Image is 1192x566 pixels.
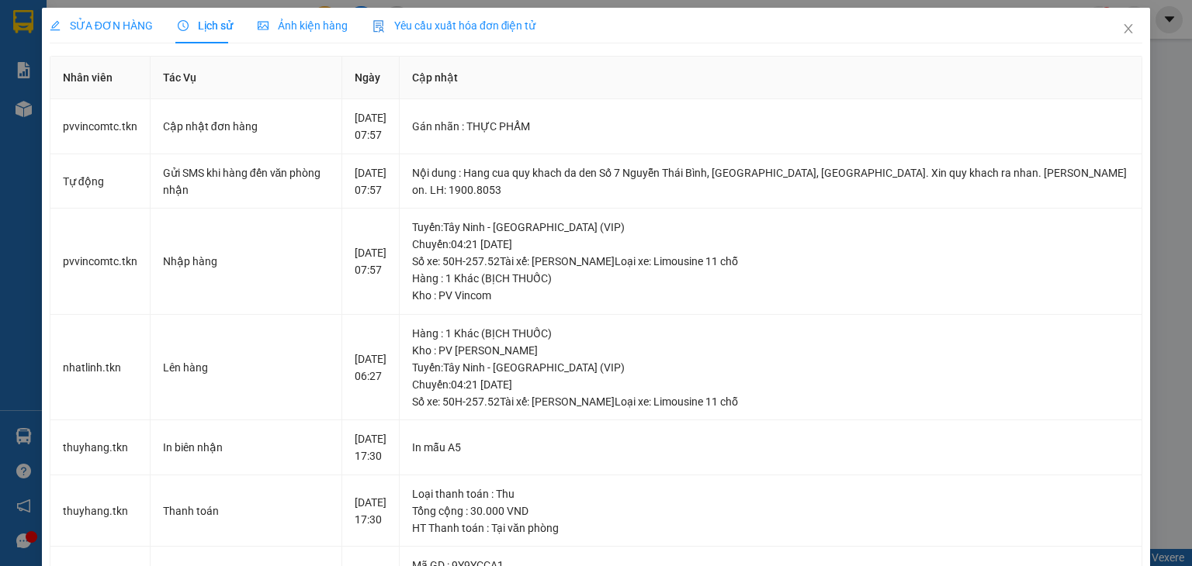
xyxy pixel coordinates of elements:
[412,287,1129,304] div: Kho : PV Vincom
[355,164,386,198] div: [DATE] 07:57
[163,164,329,198] div: Gửi SMS khi hàng đến văn phòng nhận
[178,20,189,31] span: clock-circle
[412,359,1129,410] div: Tuyến : Tây Ninh - [GEOGRAPHIC_DATA] (VIP) Chuyến: 04:21 [DATE] Số xe: 50H-257.52 Tài xế: [PERSON...
[412,519,1129,537] div: HT Thanh toán : Tại văn phòng
[355,430,386,464] div: [DATE] 17:30
[342,57,400,99] th: Ngày
[50,209,151,315] td: pvvincomtc.tkn
[50,154,151,209] td: Tự động
[163,439,329,456] div: In biên nhận
[412,342,1129,359] div: Kho : PV [PERSON_NAME]
[412,325,1129,342] div: Hàng : 1 Khác (BỊCH THUỐC)
[412,270,1129,287] div: Hàng : 1 Khác (BỊCH THUỐC)
[50,475,151,547] td: thuyhang.tkn
[412,219,1129,270] div: Tuyến : Tây Ninh - [GEOGRAPHIC_DATA] (VIP) Chuyến: 04:21 [DATE] Số xe: 50H-257.52 Tài xế: [PERSON...
[412,485,1129,502] div: Loại thanh toán : Thu
[355,494,386,528] div: [DATE] 17:30
[1122,22,1135,35] span: close
[412,439,1129,456] div: In mẫu A5
[151,57,342,99] th: Tác Vụ
[1107,8,1150,51] button: Close
[50,315,151,421] td: nhatlinh.tkn
[163,118,329,135] div: Cập nhật đơn hàng
[50,99,151,154] td: pvvincomtc.tkn
[163,359,329,376] div: Lên hàng
[412,118,1129,135] div: Gán nhãn : THỰC PHẨM
[50,420,151,475] td: thuyhang.tkn
[50,57,151,99] th: Nhân viên
[355,244,386,278] div: [DATE] 07:57
[412,502,1129,519] div: Tổng cộng : 30.000 VND
[355,350,386,385] div: [DATE] 06:27
[258,20,269,31] span: picture
[412,164,1129,198] div: Nội dung : Hang cua quy khach da den Số 7 Nguyễn Thái Bình, [GEOGRAPHIC_DATA], [GEOGRAPHIC_DA...
[50,19,153,32] span: SỬA ĐƠN HÀNG
[50,20,61,31] span: edit
[258,19,348,32] span: Ảnh kiện hàng
[372,19,536,32] span: Yêu cầu xuất hóa đơn điện tử
[178,19,233,32] span: Lịch sử
[355,109,386,143] div: [DATE] 07:57
[163,253,329,270] div: Nhập hàng
[400,57,1142,99] th: Cập nhật
[163,502,329,519] div: Thanh toán
[372,20,385,33] img: icon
